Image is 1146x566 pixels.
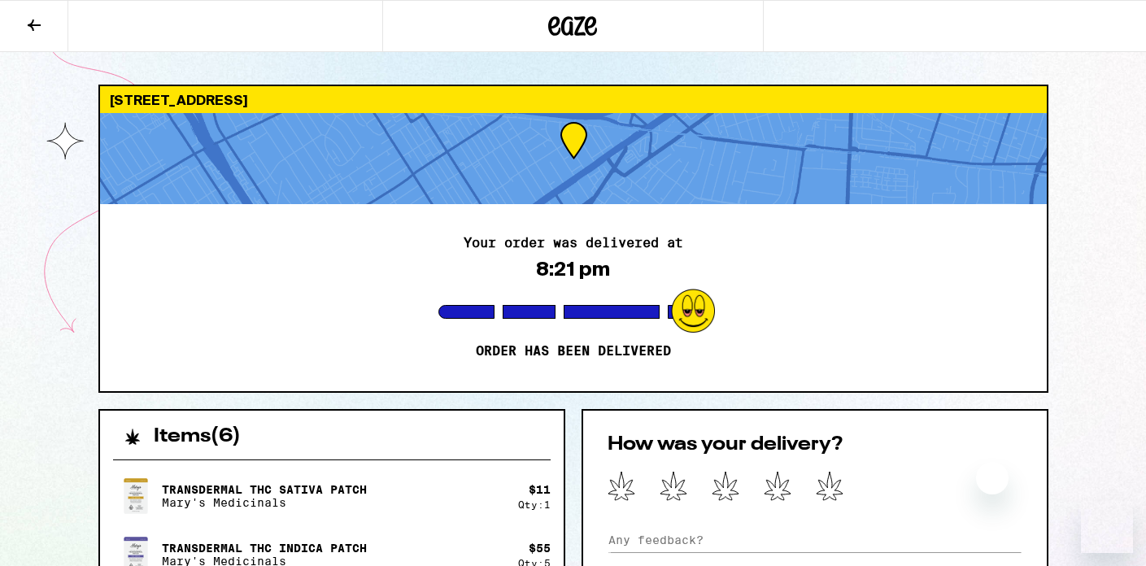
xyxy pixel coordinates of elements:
h2: Items ( 6 ) [154,427,241,446]
div: Qty: 1 [518,499,551,510]
input: Any feedback? [608,528,1022,552]
p: Transdermal THC Indica Patch [162,542,367,555]
div: $ 55 [529,542,551,555]
p: Transdermal THC Sativa Patch [162,483,367,496]
iframe: Close message [976,462,1009,494]
div: [STREET_ADDRESS] [100,86,1047,113]
p: Mary's Medicinals [162,496,367,509]
img: Transdermal THC Sativa Patch [113,473,159,519]
div: $ 11 [529,483,551,496]
h2: How was your delivery? [608,435,1022,455]
div: 8:21 pm [536,258,610,281]
p: Order has been delivered [476,343,671,359]
h2: Your order was delivered at [464,237,683,250]
iframe: Button to launch messaging window [1081,501,1133,553]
